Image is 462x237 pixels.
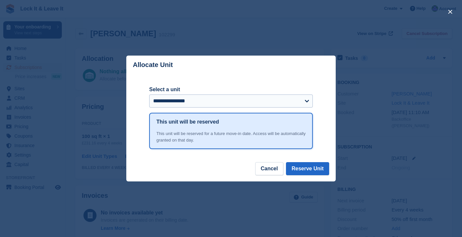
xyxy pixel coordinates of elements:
[445,7,455,17] button: close
[133,61,173,69] p: Allocate Unit
[286,162,329,175] button: Reserve Unit
[156,118,219,126] h1: This unit will be reserved
[149,86,313,93] label: Select a unit
[156,130,306,143] div: This unit will be reserved for a future move-in date. Access will be automatically granted on tha...
[255,162,283,175] button: Cancel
